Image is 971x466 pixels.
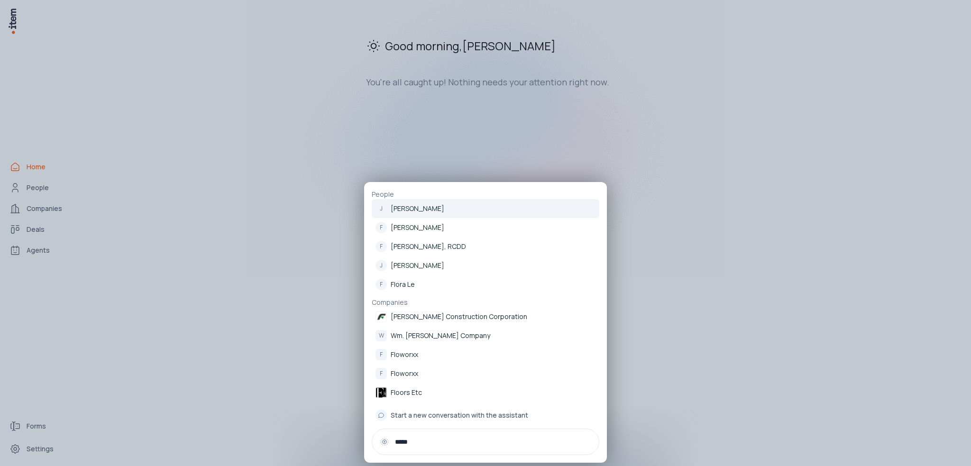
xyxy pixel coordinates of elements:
[376,311,387,322] img: Floyd Construction Corporation
[391,312,527,321] p: [PERSON_NAME] Construction Corporation
[376,349,387,360] div: F
[391,369,418,378] p: Floworxx
[376,368,387,379] div: F
[364,182,607,463] div: PeopleJ[PERSON_NAME]F[PERSON_NAME]F[PERSON_NAME], RCDDJ[PERSON_NAME]FFlora LeCompaniesFloyd Const...
[372,275,599,294] a: FFlora Le
[372,307,599,326] a: [PERSON_NAME] Construction Corporation
[376,387,387,398] img: Floors Etc
[372,218,599,237] a: F[PERSON_NAME]
[372,199,599,218] a: J[PERSON_NAME]
[372,256,599,275] a: J[PERSON_NAME]
[372,190,599,199] p: People
[376,203,387,214] div: J
[391,242,466,251] p: [PERSON_NAME], RCDD
[391,388,422,397] p: Floors Etc
[376,279,387,290] div: F
[372,298,599,307] p: Companies
[391,411,528,420] span: Start a new conversation with the assistant
[391,350,418,359] p: Floworxx
[372,345,599,364] a: FFloworxx
[372,406,599,425] button: Start a new conversation with the assistant
[372,364,599,383] a: FFloworxx
[391,331,490,340] p: Wm. [PERSON_NAME] Company
[372,326,599,345] a: WWm. [PERSON_NAME] Company
[391,204,444,213] p: [PERSON_NAME]
[391,280,415,289] p: Flora Le
[376,260,387,271] div: J
[376,241,387,252] div: F
[372,237,599,256] a: F[PERSON_NAME], RCDD
[372,383,599,402] a: Floors Etc
[391,261,444,270] p: [PERSON_NAME]
[391,223,444,232] p: [PERSON_NAME]
[376,330,387,341] div: W
[376,222,387,233] div: F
